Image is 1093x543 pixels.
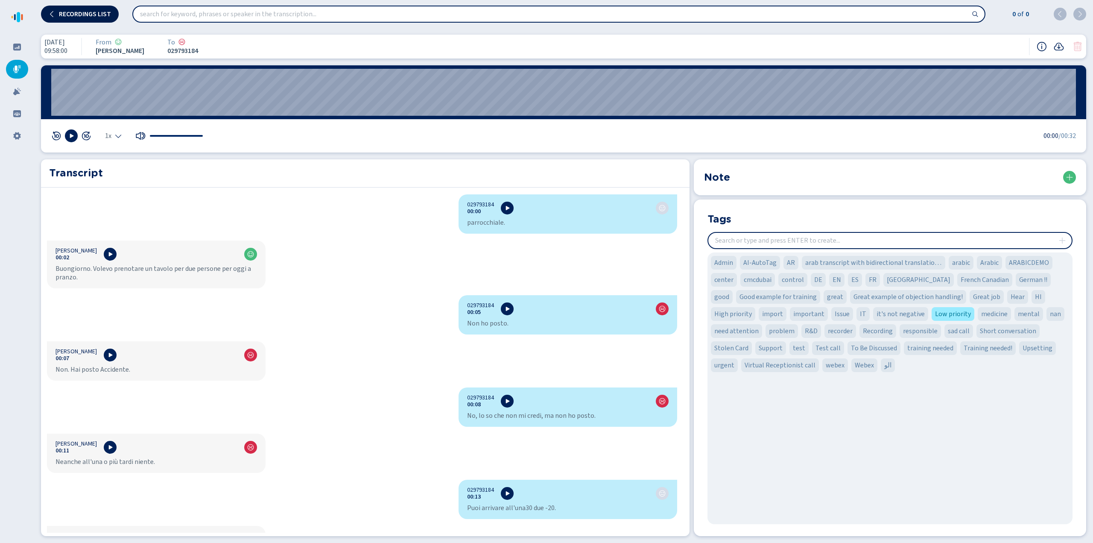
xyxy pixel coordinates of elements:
[741,358,819,372] div: Tag 'Virtual Receptionist call'
[81,131,91,141] button: skip 10 sec fwd [Hotkey: arrow-right]
[1007,290,1028,304] div: Tag 'Hear'
[1073,41,1083,52] svg: trash-fill
[1011,9,1016,19] span: 0
[814,275,822,285] span: DE
[659,305,666,312] svg: icon-emoji-sad
[744,275,772,285] span: cmcdubai
[883,273,954,287] div: Tag 'Francia'
[467,309,481,316] button: 00:05
[1073,8,1086,21] button: next (ENTER)
[1035,292,1042,302] span: HI
[467,302,494,309] span: 029793184
[932,307,974,321] div: Untag 'Low priority'
[1050,309,1061,319] span: nan
[978,307,1011,321] div: Tag 'medicine'
[56,447,69,454] button: 00:11
[167,47,219,55] span: 029793184
[714,326,759,336] span: need attention
[135,131,146,141] svg: volume-up-fill
[766,324,798,338] div: Tag 'problem'
[972,11,979,18] svg: search
[41,6,119,23] button: Recordings list
[247,444,254,451] div: Negative sentiment
[711,324,762,338] div: Tag 'need attention'
[711,256,736,270] div: Tag 'Admin'
[952,258,970,268] span: arabic
[1005,256,1052,270] div: Tag 'ARABICDEMO'
[1014,307,1043,321] div: Tag 'mental'
[881,358,895,372] div: Tag 'الو'
[714,258,733,268] span: Admin
[739,292,817,302] span: Good example for training
[782,275,804,285] span: control
[1019,341,1056,355] div: Tag 'Upsetting'
[467,394,494,401] span: 029793184
[1066,174,1073,181] svg: plus
[6,126,28,145] div: Settings
[811,273,826,287] div: Tag 'DE'
[944,324,973,338] div: Tag 'sad call'
[1023,343,1052,353] span: Upsetting
[960,341,1016,355] div: Tag 'Training needed!'
[247,251,254,258] div: Positive sentiment
[1058,131,1076,141] span: /00:32
[51,131,61,141] svg: jump-back
[105,132,111,139] span: 1x
[865,273,880,287] div: Tag 'FR'
[815,343,841,353] span: Test call
[762,309,783,319] span: import
[827,292,843,302] span: great
[711,290,733,304] div: Tag 'good'
[976,324,1040,338] div: Tag 'Short conversation'
[1018,309,1040,319] span: mental
[759,307,786,321] div: Tag 'import'
[467,208,481,215] button: 00:00
[56,264,257,282] div: Buongiorno. Volevo prenotare un tavolo per due persone per oggi a pranzo.
[789,341,809,355] div: Tag 'test'
[56,533,97,540] span: [PERSON_NAME]
[829,273,845,287] div: Tag 'EN'
[711,307,755,321] div: Tag 'High priority'
[13,65,21,73] svg: mic-fill
[115,132,122,139] svg: chevron-down
[1073,41,1083,52] button: Your role doesn't allow you to delete this conversation
[467,319,669,328] div: Non ho posto.
[1037,41,1047,52] button: Recording information
[973,292,1000,302] span: Great job
[467,201,494,208] span: 029793184
[980,258,999,268] span: Arabic
[824,324,856,338] div: Tag 'recorder'
[107,251,114,258] svg: play
[855,360,874,370] span: Webex
[107,352,114,358] svg: play
[467,493,481,500] button: 00:13
[504,398,511,405] svg: play
[167,38,175,46] span: To
[56,365,257,374] div: Non. Hai posto Accidente.
[1024,9,1029,19] span: 0
[863,326,893,336] span: Recording
[178,38,185,46] div: Negative sentiment
[247,352,254,358] svg: icon-emoji-sad
[1032,290,1045,304] div: Tag 'HI'
[1019,275,1047,285] span: German !!
[828,326,853,336] span: recorder
[13,43,21,51] svg: dashboard-filled
[948,326,970,336] span: sad call
[1011,292,1025,302] span: Hear
[787,258,795,268] span: AR
[467,401,481,408] span: 00:08
[105,132,122,139] div: Select the playback speed
[801,324,821,338] div: Tag 'R&D'
[44,47,67,55] span: 09:58:00
[835,309,850,319] span: Issue
[740,273,775,287] div: Tag 'cmcdubai'
[49,11,56,18] svg: chevron-left
[851,343,897,353] span: To Be Discussed
[504,490,511,497] svg: play
[68,132,75,139] svg: play
[504,205,511,211] svg: play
